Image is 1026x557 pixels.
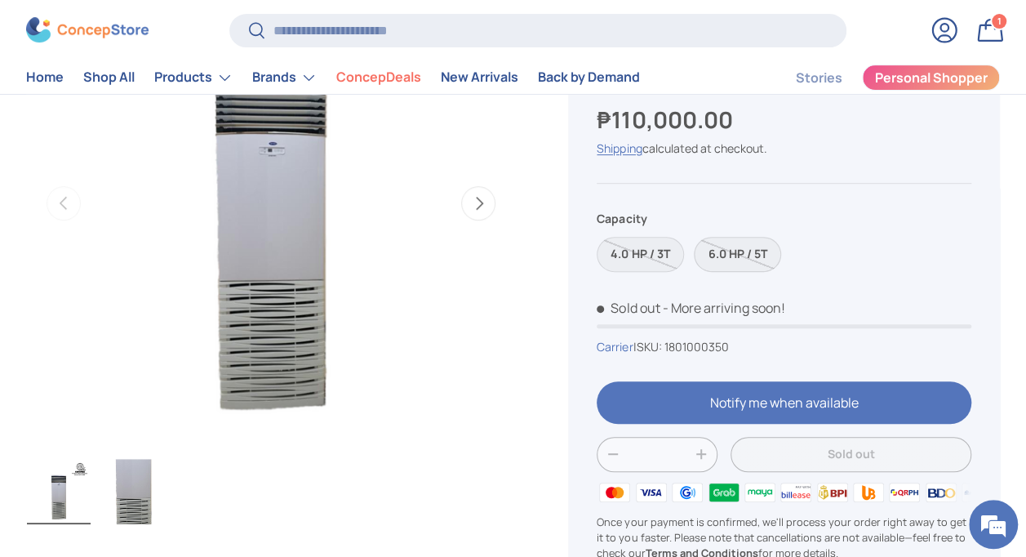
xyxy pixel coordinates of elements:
[662,299,784,317] p: - More arriving soon!
[102,459,166,524] img: Carrier Optima Inverter Floor Mounted Air Conditioner
[664,339,728,354] span: 1801000350
[538,62,640,94] a: Back by Demand
[83,62,135,94] a: Shop All
[336,62,421,94] a: ConcepDeals
[242,61,326,94] summary: Brands
[875,72,988,85] span: Personal Shopper
[26,62,64,94] a: Home
[597,210,646,227] legend: Capacity
[778,480,814,505] img: billease
[886,480,922,505] img: qrph
[923,480,959,505] img: bdo
[851,480,886,505] img: ubp
[27,459,91,524] img: Carrier Optima Inverter Floor Mounted Air Conditioner
[796,62,842,94] a: Stories
[144,61,242,94] summary: Products
[731,437,971,472] button: Sold out
[636,339,661,354] span: SKU:
[997,16,1002,28] span: 1
[26,18,149,43] img: ConcepStore
[705,480,741,505] img: grabpay
[26,61,640,94] nav: Primary
[757,61,1000,94] nav: Secondary
[633,339,728,354] span: |
[597,237,684,272] label: Sold out
[597,480,633,505] img: master
[441,62,518,94] a: New Arrivals
[597,339,633,354] a: Carrier
[597,140,971,157] div: calculated at checkout.
[669,480,705,505] img: gcash
[597,104,736,135] strong: ₱110,000.00
[959,480,995,505] img: metrobank
[862,65,1000,91] a: Personal Shopper
[597,140,642,156] a: Shipping
[742,480,778,505] img: maya
[694,237,781,272] label: Sold out
[815,480,851,505] img: bpi
[633,480,669,505] img: visa
[597,299,660,317] span: Sold out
